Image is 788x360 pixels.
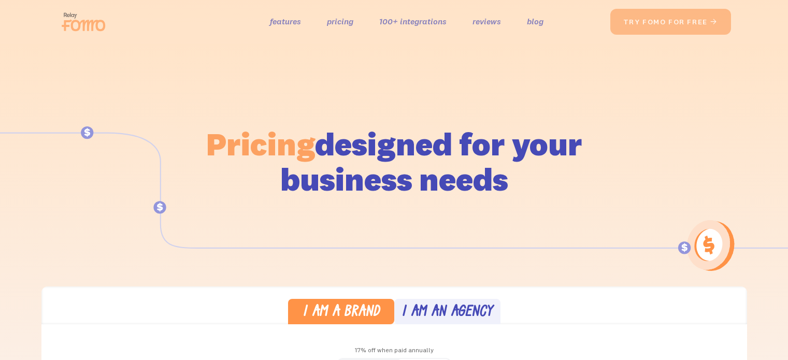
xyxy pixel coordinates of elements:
span: Pricing [206,124,315,164]
span:  [710,17,718,26]
a: blog [527,14,543,29]
a: pricing [327,14,353,29]
div: 17% off when paid annually [41,343,747,358]
a: reviews [472,14,501,29]
div: I am an agency [402,305,493,320]
a: 100+ integrations [379,14,447,29]
a: try fomo for free [610,9,731,35]
div: I am a brand [303,305,380,320]
a: features [270,14,301,29]
h1: designed for your business needs [206,126,583,197]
